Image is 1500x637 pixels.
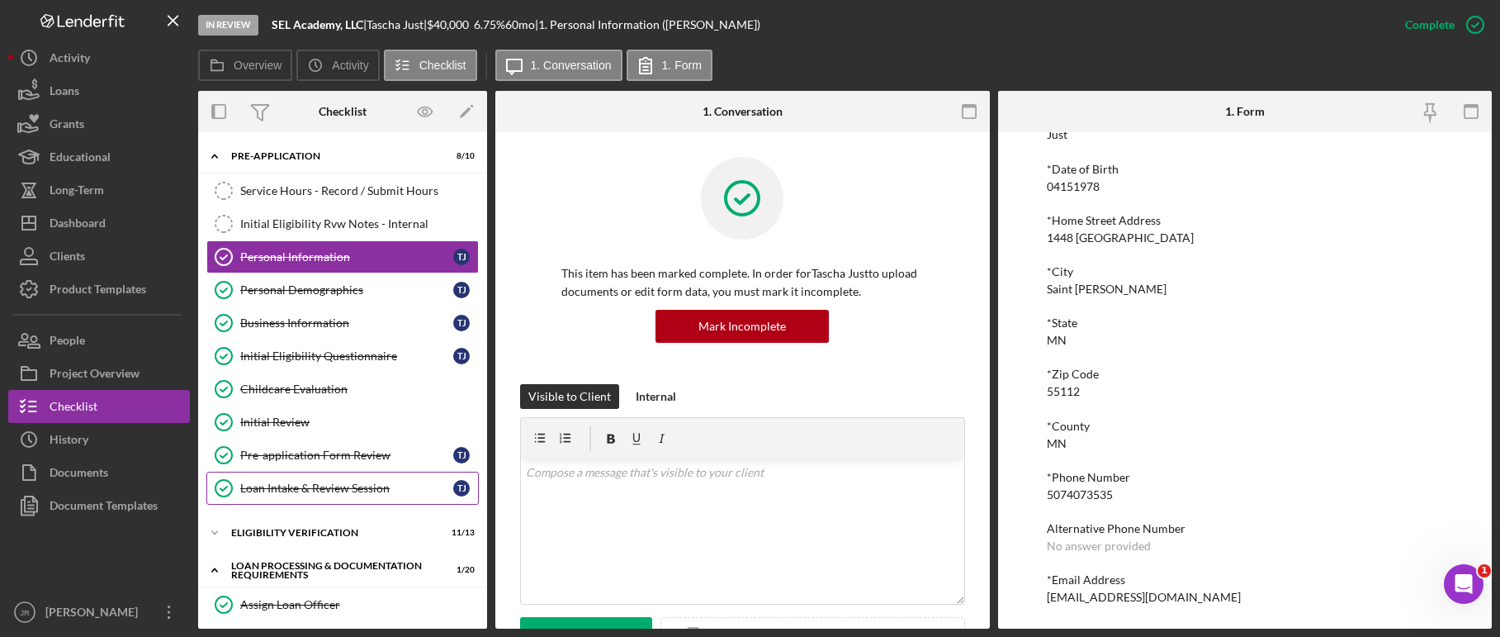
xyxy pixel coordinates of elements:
[231,151,433,161] div: Pre-Application
[1478,564,1491,578] span: 1
[206,340,479,373] a: Initial Eligibility QuestionnaireTJ
[8,456,190,489] button: Documents
[198,50,292,81] button: Overview
[662,59,702,72] label: 1. Form
[1047,540,1151,553] div: No answer provided
[240,250,453,264] div: Personal Information
[1047,573,1442,587] div: *Email Address
[1047,368,1442,381] div: *Zip Code
[206,240,479,273] a: Personal InformationTJ
[427,17,469,31] span: $40,000
[445,528,475,538] div: 11 / 13
[206,588,479,621] a: Assign Loan Officer
[8,273,190,306] a: Product Templates
[50,456,108,493] div: Documents
[1047,180,1100,193] div: 04151978
[8,174,190,207] button: Long-Term
[50,390,97,427] div: Checklist
[198,15,258,36] div: In Review
[8,324,190,357] button: People
[272,17,363,31] b: SEL Academy, LLC
[240,598,478,611] div: Assign Loan Officer
[1405,8,1455,41] div: Complete
[50,423,88,460] div: History
[367,18,427,31] div: Tascha Just |
[703,105,783,118] div: 1. Conversation
[531,59,612,72] label: 1. Conversation
[50,174,104,211] div: Long-Term
[445,151,475,161] div: 8 / 10
[8,596,190,629] button: JR[PERSON_NAME]
[1047,163,1442,176] div: *Date of Birth
[20,608,30,617] text: JR
[50,357,140,394] div: Project Overview
[1225,105,1265,118] div: 1. Form
[8,390,190,423] button: Checklist
[8,74,190,107] button: Loans
[41,596,149,633] div: [PERSON_NAME]
[453,348,470,364] div: T J
[240,316,453,330] div: Business Information
[627,384,684,409] button: Internal
[8,107,190,140] a: Grants
[8,357,190,390] button: Project Overview
[1047,231,1194,245] div: 1448 [GEOGRAPHIC_DATA]
[240,283,453,297] div: Personal Demographics
[240,383,478,396] div: Childcare Evaluation
[50,107,84,145] div: Grants
[206,174,479,207] a: Service Hours - Record / Submit Hours
[8,489,190,522] button: Document Templates
[1047,283,1166,296] div: Saint [PERSON_NAME]
[8,41,190,74] button: Activity
[332,59,368,72] label: Activity
[1047,471,1442,484] div: *Phone Number
[206,373,479,406] a: Childcare Evaluation
[1444,564,1483,604] iframe: Intercom live chat
[240,482,453,495] div: Loan Intake & Review Session
[50,41,90,78] div: Activity
[1047,316,1442,330] div: *State
[8,240,190,273] button: Clients
[698,310,786,343] div: Mark Incomplete
[240,449,453,462] div: Pre-application Form Review
[240,184,478,197] div: Service Hours - Record / Submit Hours
[474,18,505,31] div: 6.75 %
[240,217,478,231] div: Initial Eligibility Rvw Notes - Internal
[206,273,479,307] a: Personal DemographicsTJ
[50,207,106,244] div: Dashboard
[319,105,367,118] div: Checklist
[8,207,190,240] button: Dashboard
[1047,437,1067,450] div: MN
[453,249,470,265] div: T J
[1047,522,1442,535] div: Alternative Phone Number
[520,384,619,409] button: Visible to Client
[1047,334,1067,347] div: MN
[50,140,111,178] div: Educational
[528,384,611,409] div: Visible to Client
[1389,8,1492,41] button: Complete
[8,140,190,174] button: Educational
[206,207,479,240] a: Initial Eligibility Rvw Notes - Internal
[1047,591,1241,604] div: [EMAIL_ADDRESS][DOMAIN_NAME]
[384,50,477,81] button: Checklist
[231,528,433,538] div: Eligibility Verification
[8,423,190,456] button: History
[50,324,85,361] div: People
[206,472,479,505] a: Loan Intake & Review SessionTJ
[1047,488,1113,502] div: 5074073535
[453,315,470,331] div: T J
[50,240,85,277] div: Clients
[240,349,453,363] div: Initial Eligibility Questionnaire
[231,561,433,580] div: Loan Processing & Documentation Requirements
